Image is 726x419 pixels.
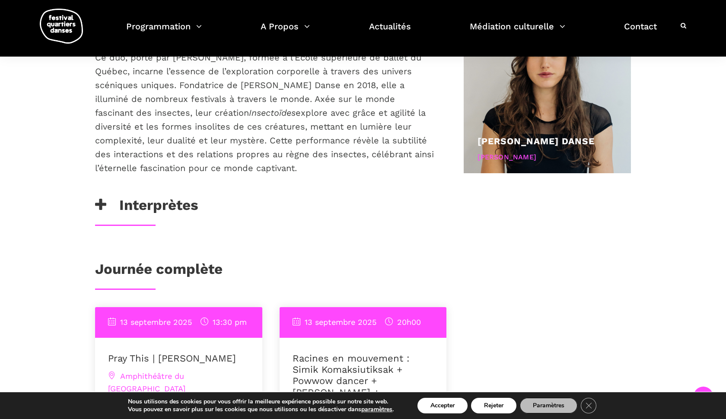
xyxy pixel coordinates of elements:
a: Contact [624,19,657,44]
button: Paramètres [520,398,577,413]
a: A Propos [261,19,310,44]
p: Nous utilisons des cookies pour vous offrir la meilleure expérience possible sur notre site web. [128,398,394,406]
button: Accepter [417,398,468,413]
h3: Interprètes [95,197,198,218]
a: Médiation culturelle [470,19,565,44]
button: Rejeter [471,398,516,413]
a: [PERSON_NAME] Danse [478,136,595,146]
em: Insectoïdes [249,108,296,118]
a: Programmation [126,19,202,44]
span: 13 septembre 2025 [108,317,192,327]
img: logo-fqd-med [40,9,83,44]
button: Close GDPR Cookie Banner [581,398,596,413]
span: 13 septembre 2025 [293,317,376,327]
span: 13:30 pm [201,317,247,327]
p: Ce duo, porté par [PERSON_NAME], formée à l’École supérieure de ballet du Québec, incarne l’essen... [95,51,436,175]
div: [PERSON_NAME] [478,152,617,163]
a: Actualités [369,19,411,44]
span: Amphithéâtre du [GEOGRAPHIC_DATA][PERSON_NAME] [108,371,185,406]
h3: Journée complète [95,260,223,282]
button: paramètres [361,406,392,413]
p: Vous pouvez en savoir plus sur les cookies que nous utilisons ou les désactiver dans . [128,406,394,413]
a: Pray This | [PERSON_NAME] [108,353,236,364]
span: 20h00 [385,317,421,327]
